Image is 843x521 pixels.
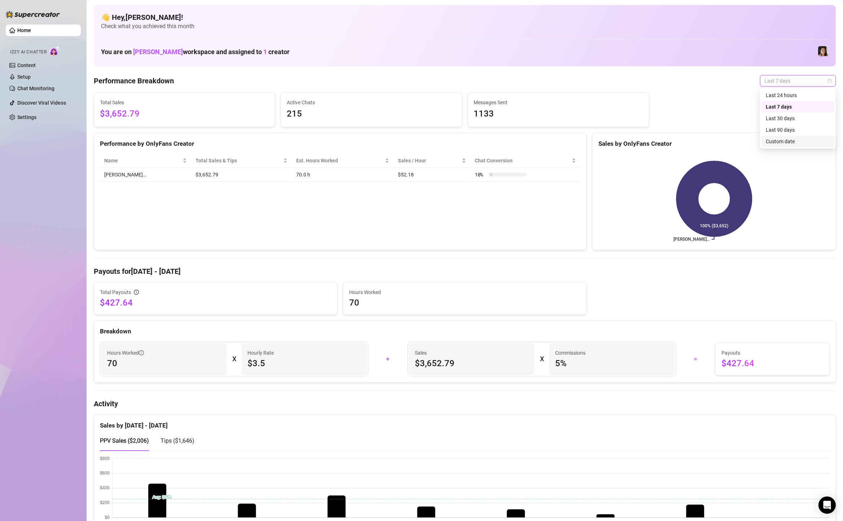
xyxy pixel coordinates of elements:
[101,12,829,22] h4: 👋 Hey, [PERSON_NAME] !
[49,46,61,56] img: AI Chatter
[104,157,181,165] span: Name
[196,157,282,165] span: Total Sales & Tips
[100,107,269,121] span: $3,652.79
[139,350,144,355] span: info-circle
[100,437,149,444] span: PPV Sales ( $2,006 )
[761,113,834,124] div: Last 30 days
[766,103,830,111] div: Last 7 days
[287,98,456,106] span: Active Chats
[100,98,269,106] span: Total Sales
[247,358,361,369] span: $3.5
[721,358,824,369] span: $427.64
[100,327,830,336] div: Breakdown
[394,168,470,182] td: $52.18
[10,49,47,56] span: Izzy AI Chatter
[263,48,267,56] span: 1
[134,290,139,295] span: info-circle
[107,349,144,357] span: Hours Worked
[17,86,54,91] a: Chat Monitoring
[766,137,830,145] div: Custom date
[475,157,570,165] span: Chat Conversion
[761,136,834,147] div: Custom date
[680,353,711,365] div: =
[287,107,456,121] span: 215
[761,101,834,113] div: Last 7 days
[540,353,544,365] div: X
[349,288,580,296] span: Hours Worked
[721,349,824,357] span: Payouts
[398,157,460,165] span: Sales / Hour
[349,297,580,308] span: 70
[818,46,828,56] img: Luna
[761,124,834,136] div: Last 90 days
[766,126,830,134] div: Last 90 days
[673,237,710,242] text: [PERSON_NAME]…
[415,358,528,369] span: $3,652.79
[761,89,834,101] div: Last 24 hours
[415,349,528,357] span: Sales
[17,62,36,68] a: Content
[766,91,830,99] div: Last 24 hours
[100,297,331,308] span: $427.64
[232,353,236,365] div: X
[764,75,831,86] span: Last 7 days
[475,171,486,179] span: 10 %
[818,496,836,514] div: Open Intercom Messenger
[766,114,830,122] div: Last 30 days
[100,168,191,182] td: [PERSON_NAME]…
[94,76,174,86] h4: Performance Breakdown
[373,353,403,365] div: +
[94,399,836,409] h4: Activity
[161,437,194,444] span: Tips ( $1,646 )
[394,154,470,168] th: Sales / Hour
[191,168,292,182] td: $3,652.79
[292,168,394,182] td: 70.0 h
[17,100,66,106] a: Discover Viral Videos
[191,154,292,168] th: Total Sales & Tips
[100,139,580,149] div: Performance by OnlyFans Creator
[94,266,836,276] h4: Payouts for [DATE] - [DATE]
[101,48,290,56] h1: You are on workspace and assigned to creator
[6,11,60,18] img: logo-BBDzfeDw.svg
[133,48,183,56] span: [PERSON_NAME]
[598,139,830,149] div: Sales by OnlyFans Creator
[100,288,131,296] span: Total Payouts
[827,79,832,83] span: calendar
[101,22,829,30] span: Check what you achieved this month
[474,107,643,121] span: 1133
[100,154,191,168] th: Name
[474,98,643,106] span: Messages Sent
[247,349,274,357] article: Hourly Rate
[17,74,31,80] a: Setup
[555,349,585,357] article: Commissions
[296,157,383,165] div: Est. Hours Worked
[555,358,669,369] span: 5 %
[100,415,830,430] div: Sales by [DATE] - [DATE]
[470,154,580,168] th: Chat Conversion
[17,27,31,33] a: Home
[107,358,221,369] span: 70
[17,114,36,120] a: Settings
